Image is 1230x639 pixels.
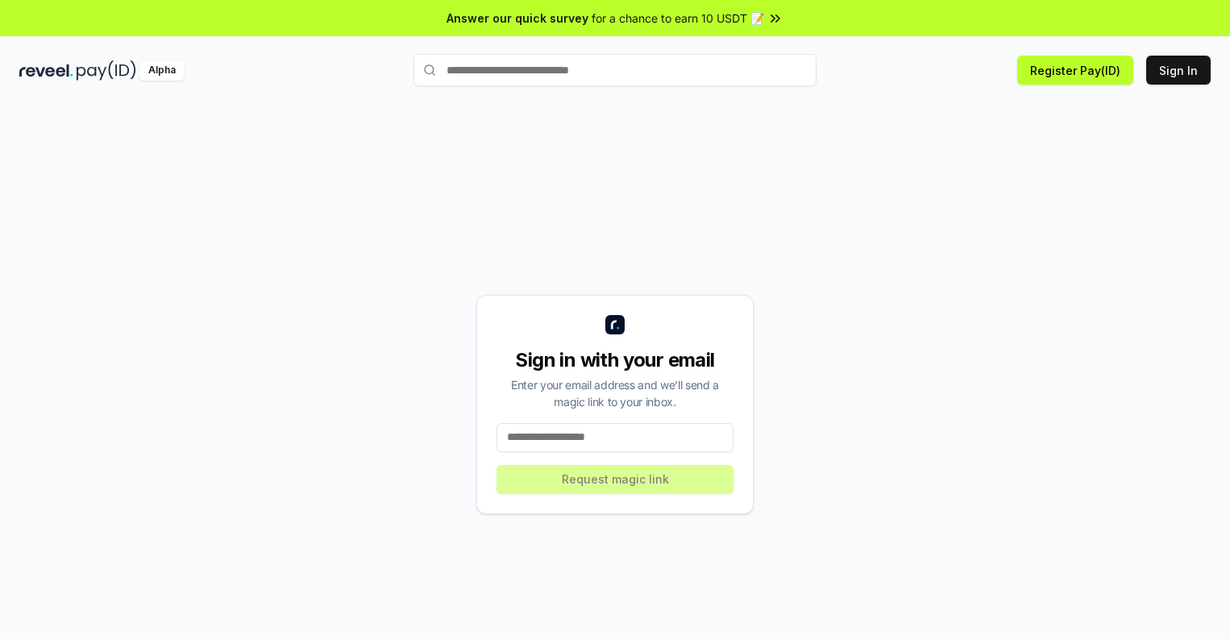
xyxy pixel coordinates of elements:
img: logo_small [605,315,625,334]
button: Register Pay(ID) [1017,56,1133,85]
div: Sign in with your email [497,347,733,373]
div: Alpha [139,60,185,81]
button: Sign In [1146,56,1211,85]
span: for a chance to earn 10 USDT 📝 [592,10,764,27]
img: reveel_dark [19,60,73,81]
img: pay_id [77,60,136,81]
div: Enter your email address and we’ll send a magic link to your inbox. [497,376,733,410]
span: Answer our quick survey [447,10,588,27]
